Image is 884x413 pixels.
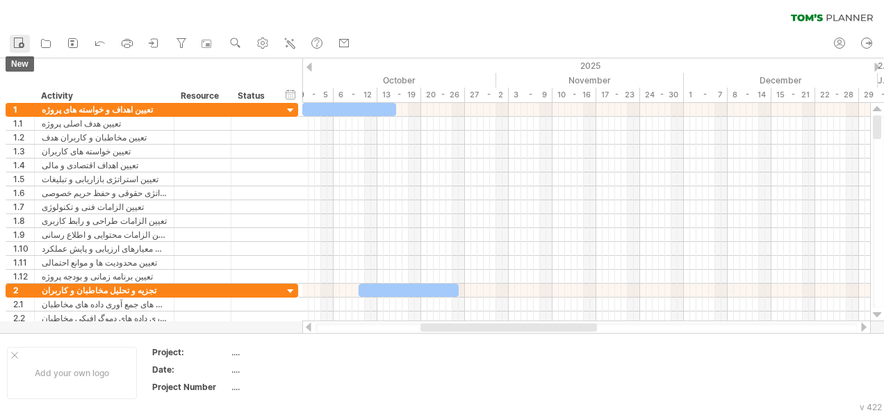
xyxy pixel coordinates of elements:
[771,88,815,102] div: 15 - 21
[13,200,34,213] div: 1.7
[13,159,34,172] div: 1.4
[302,73,496,88] div: October 2025
[13,214,34,227] div: 1.8
[42,200,167,213] div: تعیین الزامات فنی و تکنولوژی
[496,73,684,88] div: November 2025
[13,270,34,283] div: 1.12
[41,89,166,103] div: Activity
[509,88,552,102] div: 3 - 9
[684,88,728,102] div: 1 - 7
[290,88,334,102] div: 29 - 5
[13,284,34,297] div: 2
[42,256,167,269] div: تعیین محدودیت ها و موانع احتمالی
[640,88,684,102] div: 24 - 30
[860,402,882,412] div: v 422
[42,228,167,241] div: تعیین الزامات محتوایی و اطلاع رسانی
[684,73,878,88] div: December 2025
[42,172,167,186] div: تعیین استراتژی بازاریابی و تبلیغات
[231,364,348,375] div: ....
[152,364,229,375] div: Date:
[6,56,34,72] span: new
[465,88,509,102] div: 27 - 2
[13,298,34,311] div: 2.1
[10,35,30,53] a: new
[13,186,34,200] div: 1.6
[152,381,229,393] div: Project Number
[231,346,348,358] div: ....
[552,88,596,102] div: 10 - 16
[815,88,859,102] div: 22 - 28
[42,284,167,297] div: تجزیه و تحلیل مخاطبان و کاربران
[13,103,34,116] div: 1
[728,88,771,102] div: 8 - 14
[596,88,640,102] div: 17 - 23
[42,145,167,158] div: تعیین خواسته های کاربران
[13,131,34,144] div: 1.2
[42,270,167,283] div: تعیین برنامه زمانی و بودجه پروژه
[13,256,34,269] div: 1.11
[42,103,167,116] div: تعیین اهداف و خواسته های پروژه
[42,214,167,227] div: تعیین الزامات طراحی و رابط کاربری
[42,311,167,325] div: جمع آوری داده های دموگرافیکی مخاطبان
[421,88,465,102] div: 20 - 26
[238,89,268,103] div: Status
[42,131,167,144] div: تعیین مخاطبان و کاربران هدف
[13,117,34,130] div: 1.1
[13,228,34,241] div: 1.9
[42,298,167,311] div: تعیین روش های جمع آوری داده های مخاطبان
[377,88,421,102] div: 13 - 19
[13,172,34,186] div: 1.5
[42,186,167,200] div: تعیین استراتژی حقوقی و حفظ حریم خصوصی
[13,311,34,325] div: 2.2
[334,88,377,102] div: 6 - 12
[42,242,167,255] div: تعیین معیارهای ارزیابی و پایش عملکرد
[13,242,34,255] div: 1.10
[152,346,229,358] div: Project:
[42,117,167,130] div: تعیین هدف اصلی پروژه
[7,347,137,399] div: Add your own logo
[13,145,34,158] div: 1.3
[231,381,348,393] div: ....
[181,89,223,103] div: Resource
[42,159,167,172] div: تعیین اهداف اقتصادی و مالی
